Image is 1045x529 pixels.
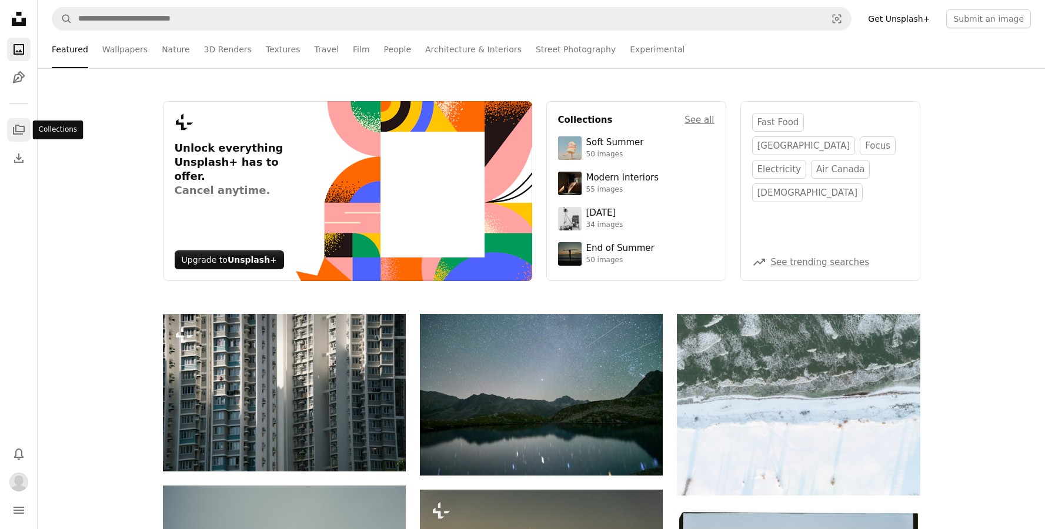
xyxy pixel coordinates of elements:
a: Architecture & Interiors [425,31,522,68]
a: Snow covered landscape with frozen water [677,399,920,410]
a: Collections [7,118,31,142]
a: Modern Interiors55 images [558,172,715,195]
a: See trending searches [771,257,870,267]
a: 3D Renders [204,31,252,68]
a: Soft Summer50 images [558,136,715,160]
a: Experimental [630,31,685,68]
h3: Unlock everything Unsplash+ has to offer. [175,141,295,197]
a: Download History [7,146,31,170]
div: 50 images [586,256,655,265]
a: People [384,31,412,68]
div: 34 images [586,220,623,230]
a: See all [685,113,714,127]
img: premium_photo-1754398386796-ea3dec2a6302 [558,242,582,266]
a: Photos [7,38,31,61]
img: Starry night sky over a calm mountain lake [420,314,663,476]
div: Modern Interiors [586,172,659,184]
button: Menu [7,498,31,522]
div: 50 images [586,150,644,159]
a: Film [353,31,369,68]
a: [GEOGRAPHIC_DATA] [752,136,856,155]
a: Home — Unsplash [7,7,31,33]
button: Visual search [823,8,851,30]
a: [DATE]34 images [558,207,715,230]
a: Illustrations [7,66,31,89]
img: Snow covered landscape with frozen water [677,314,920,495]
a: Wallpapers [102,31,148,68]
a: Travel [314,31,339,68]
button: Search Unsplash [52,8,72,30]
a: [DEMOGRAPHIC_DATA] [752,183,863,202]
a: Tall apartment buildings with many windows and balconies. [163,387,406,397]
a: Get Unsplash+ [861,9,937,28]
a: Street Photography [536,31,616,68]
a: air canada [811,160,870,179]
button: Profile [7,470,31,494]
strong: Unsplash+ [228,255,277,264]
button: Notifications [7,442,31,466]
a: focus [860,136,896,155]
a: Nature [162,31,189,68]
div: Upgrade to [175,250,284,269]
form: Find visuals sitewide [52,7,852,31]
img: premium_photo-1747189286942-bc91257a2e39 [558,172,582,195]
a: Textures [266,31,301,68]
img: premium_photo-1749544311043-3a6a0c8d54af [558,136,582,160]
a: Starry night sky over a calm mountain lake [420,389,663,400]
img: photo-1682590564399-95f0109652fe [558,207,582,230]
button: Submit an image [946,9,1031,28]
h4: Collections [558,113,613,127]
img: Avatar of user Emilie Johnson [9,473,28,491]
a: electricity [752,160,807,179]
img: Tall apartment buildings with many windows and balconies. [163,314,406,471]
div: Soft Summer [586,137,644,149]
span: Cancel anytime. [175,183,295,197]
a: fast food [752,113,804,132]
div: End of Summer [586,243,655,255]
a: Unlock everything Unsplash+ has to offer.Cancel anytime.Upgrade toUnsplash+ [163,101,532,281]
a: End of Summer50 images [558,242,715,266]
div: [DATE] [586,207,623,219]
div: 55 images [586,185,659,195]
